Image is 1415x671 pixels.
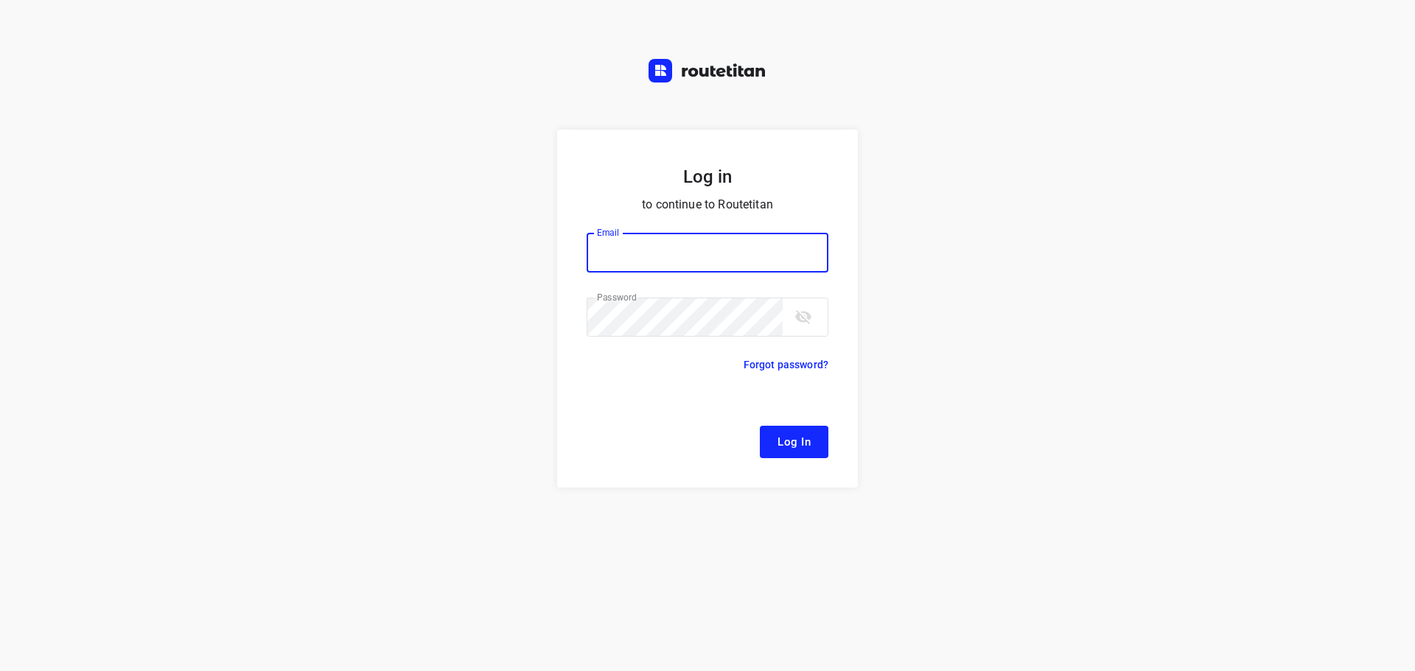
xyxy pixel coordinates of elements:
img: Routetitan [649,59,766,82]
span: Log In [778,432,811,452]
h5: Log in [587,165,828,189]
p: Forgot password? [744,356,828,373]
button: Log In [760,426,828,458]
button: toggle password visibility [789,302,818,331]
p: to continue to Routetitan [587,194,828,215]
